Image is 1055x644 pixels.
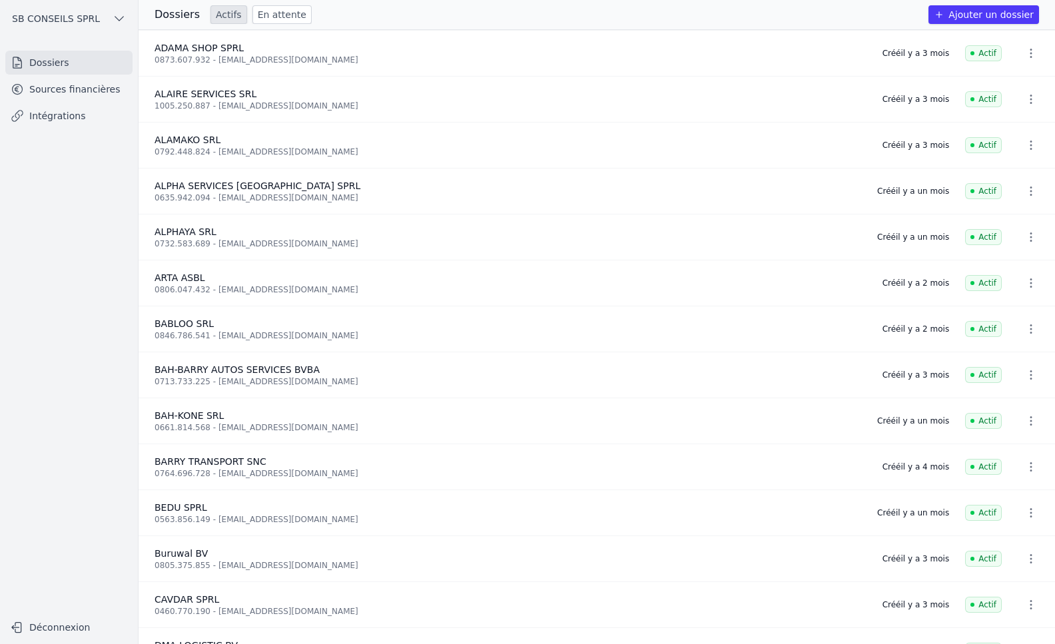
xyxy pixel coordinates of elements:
div: Créé il y a 3 mois [882,370,949,380]
span: Actif [965,91,1002,107]
span: ALAMAKO SRL [155,135,220,145]
h3: Dossiers [155,7,200,23]
span: Actif [965,321,1002,337]
a: Actifs [210,5,247,24]
span: ALAIRE SERVICES SRL [155,89,256,99]
div: Créé il y a un mois [877,186,949,196]
div: 0661.814.568 - [EMAIL_ADDRESS][DOMAIN_NAME] [155,422,861,433]
div: 0873.607.932 - [EMAIL_ADDRESS][DOMAIN_NAME] [155,55,867,65]
div: Créé il y a 3 mois [882,94,949,105]
div: 0460.770.190 - [EMAIL_ADDRESS][DOMAIN_NAME] [155,606,867,617]
span: BAH-KONE SRL [155,410,224,421]
div: 1005.250.887 - [EMAIL_ADDRESS][DOMAIN_NAME] [155,101,867,111]
span: Actif [965,45,1002,61]
div: 0805.375.855 - [EMAIL_ADDRESS][DOMAIN_NAME] [155,560,867,571]
div: Créé il y a un mois [877,416,949,426]
div: Créé il y a 4 mois [882,462,949,472]
a: En attente [252,5,312,24]
div: 0764.696.728 - [EMAIL_ADDRESS][DOMAIN_NAME] [155,468,867,479]
div: Créé il y a 3 mois [882,553,949,564]
a: Intégrations [5,104,133,128]
button: SB CONSEILS SPRL [5,8,133,29]
span: Actif [965,551,1002,567]
span: Actif [965,505,1002,521]
span: Actif [965,597,1002,613]
span: Actif [965,229,1002,245]
div: 0732.583.689 - [EMAIL_ADDRESS][DOMAIN_NAME] [155,238,861,249]
span: SB CONSEILS SPRL [12,12,100,25]
div: 0635.942.094 - [EMAIL_ADDRESS][DOMAIN_NAME] [155,192,861,203]
span: CAVDAR SPRL [155,594,219,605]
span: Actif [965,367,1002,383]
div: Créé il y a un mois [877,507,949,518]
span: ADAMA SHOP SPRL [155,43,244,53]
a: Dossiers [5,51,133,75]
div: 0713.733.225 - [EMAIL_ADDRESS][DOMAIN_NAME] [155,376,867,387]
span: ALPHAYA SRL [155,226,216,237]
div: Créé il y a 3 mois [882,48,949,59]
div: 0563.856.149 - [EMAIL_ADDRESS][DOMAIN_NAME] [155,514,861,525]
div: 0846.786.541 - [EMAIL_ADDRESS][DOMAIN_NAME] [155,330,867,341]
div: Créé il y a 2 mois [882,324,949,334]
div: Créé il y a un mois [877,232,949,242]
span: BABLOO SRL [155,318,214,329]
div: 0792.448.824 - [EMAIL_ADDRESS][DOMAIN_NAME] [155,147,867,157]
div: Créé il y a 3 mois [882,140,949,151]
div: Créé il y a 3 mois [882,599,949,610]
span: BAH-BARRY AUTOS SERVICES BVBA [155,364,320,375]
button: Ajouter un dossier [928,5,1039,24]
span: BARRY TRANSPORT SNC [155,456,266,467]
span: Actif [965,137,1002,153]
span: Buruwal BV [155,548,208,559]
a: Sources financières [5,77,133,101]
button: Déconnexion [5,617,133,638]
div: 0806.047.432 - [EMAIL_ADDRESS][DOMAIN_NAME] [155,284,867,295]
div: Créé il y a 2 mois [882,278,949,288]
span: ARTA ASBL [155,272,205,283]
span: ALPHA SERVICES [GEOGRAPHIC_DATA] SPRL [155,180,360,191]
span: BEDU SPRL [155,502,207,513]
span: Actif [965,183,1002,199]
span: Actif [965,459,1002,475]
span: Actif [965,275,1002,291]
span: Actif [965,413,1002,429]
